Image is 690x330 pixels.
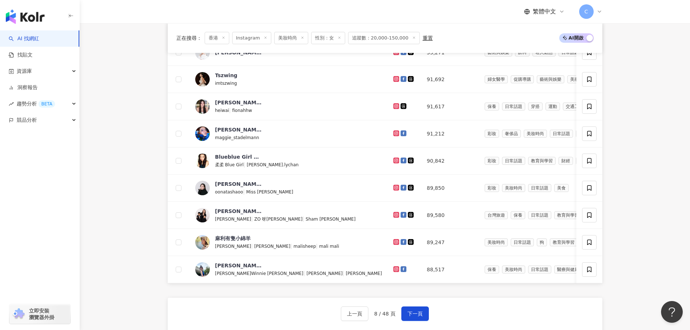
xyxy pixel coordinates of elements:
span: malisheep [293,244,316,249]
a: searchAI 找網紅 [9,35,39,42]
span: 下一頁 [407,311,423,317]
a: KOL Avatar[PERSON_NAME]heiwai|fionahhw [195,99,382,114]
button: 下一頁 [401,306,429,321]
span: | [243,189,246,195]
a: KOL Avatar[PERSON_NAME][PERSON_NAME][PERSON_NAME]Winnie [PERSON_NAME]|[PERSON_NAME]|[PERSON_NAME] [195,262,382,277]
img: KOL Avatar [195,72,210,87]
span: ZO 呀[PERSON_NAME] [254,217,302,222]
div: [PERSON_NAME] [215,180,262,188]
iframe: Help Scout Beacon - Open [661,301,683,323]
a: KOL Avatar麻利有隻小綿羊[PERSON_NAME]|[PERSON_NAME]|malisheep|mali mali [195,235,382,250]
span: 美妝時尚 [524,130,547,138]
td: 89,850 [421,175,478,202]
span: 日常話題 [550,130,573,138]
span: 狗 [537,238,547,246]
span: 香港 [205,32,229,44]
span: | [290,243,294,249]
img: chrome extension [12,308,26,320]
a: KOL Avatar[PERSON_NAME] [PERSON_NAME][PERSON_NAME]|ZO 呀[PERSON_NAME]|Sham [PERSON_NAME] [195,208,382,223]
span: 競品分析 [17,112,37,128]
span: 交通工具 [563,103,586,110]
span: 彩妝 [485,157,499,165]
span: 保養 [511,211,525,219]
td: 88,517 [421,256,478,283]
span: 8 / 48 頁 [374,311,396,317]
a: chrome extension立即安裝 瀏覽器外掛 [9,304,70,324]
span: 追蹤數：20,000-150,000 [348,32,420,44]
td: 89,580 [421,202,478,229]
span: 教育與學習 [554,211,582,219]
span: 立即安裝 瀏覽器外掛 [29,308,54,321]
span: 台灣旅遊 [485,211,508,219]
td: 91,212 [421,120,478,147]
span: 運動 [545,103,560,110]
span: 教育與學習 [550,238,577,246]
td: 89,247 [421,229,478,256]
a: KOL Avatar[PERSON_NAME]maggie_stadelmann [195,126,382,141]
span: [PERSON_NAME] [215,217,251,222]
span: heiwai [215,108,229,113]
div: [PERSON_NAME] [PERSON_NAME] [215,208,262,215]
span: 性別：女 [311,32,345,44]
div: [PERSON_NAME] [215,126,262,133]
span: | [302,216,306,222]
span: | [251,243,254,249]
span: 保養 [485,103,499,110]
span: 日常話題 [502,103,525,110]
span: 日常話題 [528,211,551,219]
a: 找貼文 [9,51,33,59]
div: 麻利有隻小綿羊 [215,235,251,242]
div: [PERSON_NAME] [215,99,262,106]
img: logo [6,9,45,24]
span: | [304,270,307,276]
span: oonatashaoo [215,189,243,195]
span: 財經 [559,157,573,165]
span: | [244,162,247,167]
img: KOL Avatar [195,208,210,222]
a: KOL AvatarTszwingimtszwing [195,72,382,87]
span: 保養 [485,266,499,273]
span: rise [9,101,14,106]
span: Instagram [232,32,271,44]
span: Miss [PERSON_NAME] [246,189,293,195]
span: 日常話題 [502,157,525,165]
span: 教育與學習 [528,157,556,165]
span: 醫療與健康 [554,266,582,273]
div: Tszwing [215,72,238,79]
span: 美妝時尚 [567,75,590,83]
span: 正在搜尋 ： [176,35,202,41]
span: 資源庫 [17,63,32,79]
span: maggie_stadelmann [215,135,259,140]
div: BETA [38,100,55,108]
a: 洞察報告 [9,84,38,91]
span: 日常話題 [511,238,534,246]
a: KOL Avatar[PERSON_NAME]oonatashaoo|Miss [PERSON_NAME] [195,180,382,196]
span: 日常話題 [528,184,551,192]
img: KOL Avatar [195,154,210,168]
span: [PERSON_NAME] [215,244,251,249]
span: | [316,243,319,249]
div: Blueblue Girl 柔柔 [215,153,262,160]
span: [PERSON_NAME] [306,271,343,276]
span: 美妝時尚 [274,32,308,44]
span: [PERSON_NAME] [254,244,290,249]
span: 趨勢分析 [17,96,55,112]
span: 柔柔 Blue Girl [215,162,244,167]
span: Sham [PERSON_NAME] [306,217,356,222]
img: KOL Avatar [195,126,210,141]
span: | [343,270,346,276]
td: 90,842 [421,147,478,175]
img: KOL Avatar [195,181,210,195]
div: [PERSON_NAME][PERSON_NAME] [215,262,262,269]
span: [PERSON_NAME]Winnie [PERSON_NAME] [215,271,304,276]
span: | [251,216,254,222]
span: 奢侈品 [502,130,521,138]
span: mali mali [319,244,339,249]
span: 上一頁 [347,311,362,317]
span: 美食 [554,184,569,192]
td: 91,617 [421,93,478,120]
span: 美妝時尚 [502,184,525,192]
span: 美妝時尚 [485,238,508,246]
span: 日常話題 [528,266,551,273]
span: 婦女醫學 [485,75,508,83]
